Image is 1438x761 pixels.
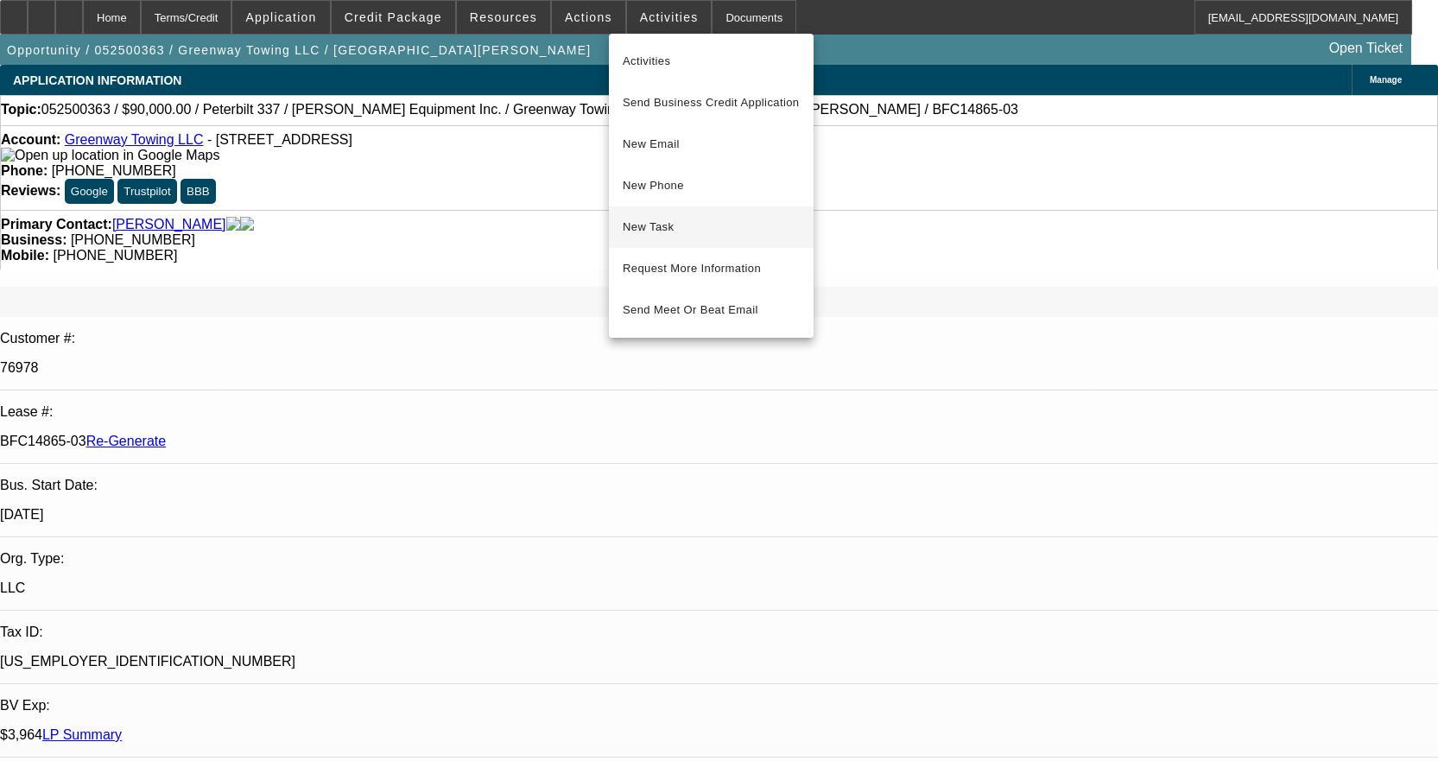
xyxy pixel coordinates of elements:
[623,134,800,155] span: New Email
[623,175,800,196] span: New Phone
[623,51,800,72] span: Activities
[623,300,800,320] span: Send Meet Or Beat Email
[623,258,800,279] span: Request More Information
[623,217,800,238] span: New Task
[623,92,800,113] span: Send Business Credit Application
